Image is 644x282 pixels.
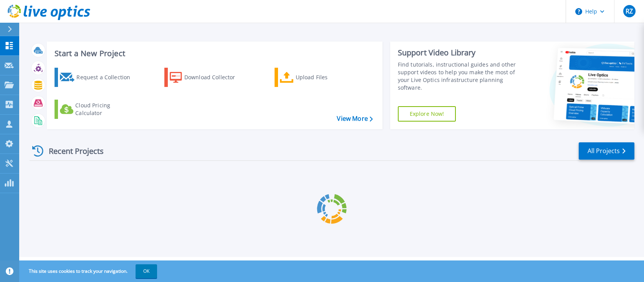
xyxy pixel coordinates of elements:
[275,68,360,87] a: Upload Files
[55,100,140,119] a: Cloud Pricing Calculator
[75,102,137,117] div: Cloud Pricing Calculator
[76,70,138,85] div: Request a Collection
[626,8,633,14] span: RZ
[55,68,140,87] a: Request a Collection
[136,264,157,278] button: OK
[398,61,521,92] div: Find tutorials, instructional guides and other support videos to help you make the most of your L...
[398,48,521,58] div: Support Video Library
[296,70,357,85] div: Upload Files
[579,142,634,160] a: All Projects
[21,264,157,278] span: This site uses cookies to track your navigation.
[30,142,114,160] div: Recent Projects
[184,70,246,85] div: Download Collector
[164,68,250,87] a: Download Collector
[55,49,372,58] h3: Start a New Project
[337,115,372,122] a: View More
[398,106,456,122] a: Explore Now!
